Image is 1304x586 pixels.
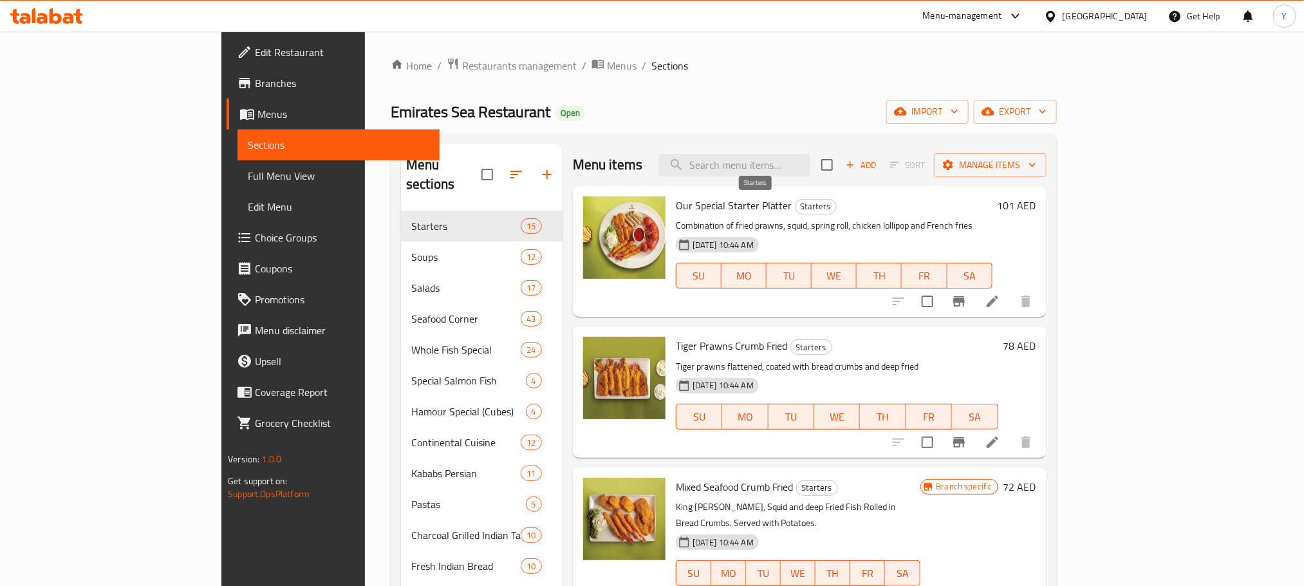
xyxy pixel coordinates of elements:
span: 4 [526,406,541,418]
h6: 101 AED [998,196,1036,214]
div: Fresh Indian Bread [411,558,521,574]
span: MO [727,408,763,426]
span: 10 [521,529,541,542]
button: Add [841,155,882,175]
span: Menu disclaimer [255,323,429,338]
span: SU [682,408,717,426]
span: Soups [411,249,521,265]
span: Promotions [255,292,429,307]
span: Branch specific [931,480,998,493]
button: TU [767,263,812,288]
div: Fresh Indian Bread10 [401,551,563,581]
span: SU [682,564,706,583]
span: 12 [521,251,541,263]
span: [DATE] 10:44 AM [687,239,759,251]
a: Grocery Checklist [227,408,439,439]
li: / [437,58,442,73]
a: Promotions [227,284,439,315]
div: Hamour Special (Cubes) [411,404,526,419]
div: Kababs Persian11 [401,458,563,489]
span: FR [855,564,880,583]
span: Select section [814,151,841,178]
span: Y [1282,9,1287,23]
a: Menus [591,57,637,74]
span: 11 [521,468,541,480]
span: Continental Cuisine [411,435,521,450]
span: 17 [521,282,541,294]
span: Select to update [914,288,941,315]
div: Open [555,106,585,121]
div: items [526,496,542,512]
div: Charcoal Grilled Indian Tandoor10 [401,520,563,551]
span: TH [821,564,845,583]
span: Starters [797,480,837,495]
span: Add item [841,155,882,175]
div: Menu-management [923,8,1002,24]
h2: Menu sections [406,155,481,194]
div: items [521,527,541,543]
button: FR [902,263,947,288]
div: Soups12 [401,241,563,272]
div: Special Salmon Fish4 [401,365,563,396]
span: Sort sections [501,159,532,190]
button: TU [746,560,781,586]
a: Menus [227,99,439,129]
span: Menus [607,58,637,73]
span: Mixed Seafood Crumb Fried [676,477,794,496]
div: Pastas5 [401,489,563,520]
span: Full Menu View [248,168,429,184]
span: Select section first [882,155,934,175]
a: Edit Restaurant [227,37,439,68]
button: delete [1011,427,1041,458]
span: FR [907,267,942,285]
span: Our Special Starter Platter [676,196,792,215]
a: Upsell [227,346,439,377]
div: items [526,404,542,419]
button: WE [781,560,815,586]
a: Sections [238,129,439,160]
button: MO [722,263,767,288]
span: 4 [526,375,541,387]
span: Edit Menu [248,199,429,214]
a: Full Menu View [238,160,439,191]
a: Restaurants management [447,57,577,74]
span: Salads [411,280,521,296]
span: Grocery Checklist [255,415,429,431]
a: Coverage Report [227,377,439,408]
div: items [521,435,541,450]
span: Whole Fish Special [411,342,521,357]
span: TU [774,408,809,426]
span: 15 [521,220,541,232]
span: Menus [257,106,429,122]
span: Sections [651,58,688,73]
span: TH [865,408,900,426]
span: 10 [521,560,541,572]
div: Starters15 [401,211,563,241]
span: TH [862,267,897,285]
span: Emirates Sea Restaurant [391,97,550,126]
div: Salads17 [401,272,563,303]
a: Support.OpsPlatform [228,486,310,502]
button: TH [815,560,850,586]
span: 43 [521,313,541,325]
span: Pastas [411,496,526,512]
div: Hamour Special (Cubes)4 [401,396,563,427]
div: Seafood Corner43 [401,303,563,334]
button: SA [885,560,920,586]
span: Add [844,158,879,173]
div: items [521,342,541,357]
img: Tiger Prawns Crumb Fried [583,337,666,419]
div: items [521,218,541,234]
div: items [526,373,542,388]
div: Special Salmon Fish [411,373,526,388]
h6: 72 AED [1003,478,1036,496]
a: Edit menu item [985,294,1000,309]
nav: breadcrumb [391,57,1057,74]
span: Manage items [944,157,1036,173]
a: Choice Groups [227,222,439,253]
button: TH [857,263,902,288]
button: SA [952,404,998,430]
span: Kababs Persian [411,466,521,481]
